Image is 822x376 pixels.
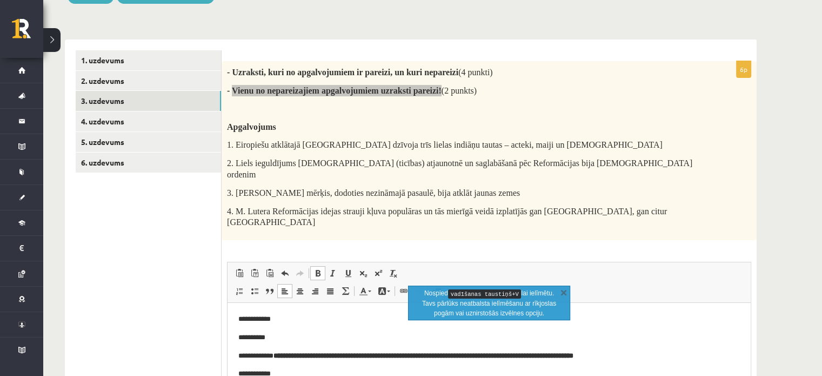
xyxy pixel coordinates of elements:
a: Apakšraksts [356,266,371,280]
a: Izlīdzināt pa kreisi [277,284,292,298]
span: - Vienu no nepareizajiem apgalvojumiem uzraksti pareizi! [227,86,442,95]
a: Treknraksts (vadīšanas taustiņš+B) [310,266,325,280]
a: Ievietot/noņemt sarakstu ar aizzīmēm [247,284,262,298]
span: 2. Liels ieguldījums [DEMOGRAPHIC_DATA] (ticības) atjaunotnē un saglabāšanā pēc Reformācijas bija... [227,159,692,179]
a: Atcelt (vadīšanas taustiņš+Z) [277,266,292,280]
a: Saite (vadīšanas taustiņš+K) [396,284,411,298]
a: 5. uzdevums [76,132,221,152]
a: 4. uzdevums [76,111,221,131]
a: 6. uzdevums [76,153,221,173]
a: Noņemt stilus [386,266,401,280]
a: Rīgas 1. Tālmācības vidusskola [12,19,43,46]
a: Aizvērt [558,287,569,298]
a: Teksta krāsa [356,284,375,298]
a: Math [338,284,353,298]
a: Ievietot no Worda [262,266,277,280]
span: - Uzraksti, kuri no apgalvojumiem ir pareizi, un kuri nepareizi [227,68,458,77]
span: 3. [PERSON_NAME] mērķis, dodoties nezināmajā pasaulē, bija atklāt jaunas zemes [227,188,520,197]
a: Bloka citāts [262,284,277,298]
span: 4. M. Lutera Reformācijas idejas strauji kļuva populāras un tās mierīgā veidā izplatījās gan [GEO... [227,207,667,227]
a: Ievietot lapas pārtraukumu drukai [429,284,444,298]
span: Apgalvojums [227,122,276,131]
a: Fona krāsa [375,284,393,298]
a: Atkārtot (vadīšanas taustiņš+Y) [292,266,308,280]
p: Nospied lai ielīmētu. Tavs pārlūks neatbalsta ielīmēšanu ar rīkjoslas pogām vai uznirstošās izvēl... [421,288,557,318]
a: Ievietot kā vienkāršu tekstu (vadīšanas taustiņš+pārslēgšanas taustiņš+V) [247,266,262,280]
div: info [408,286,570,320]
a: Atsaistīt [411,284,426,298]
span: 1. Eiropiešu atklātajā [GEOGRAPHIC_DATA] dzīvoja trīs lielas indiāņu tautas – acteki, maiji un [D... [227,140,663,149]
a: 1. uzdevums [76,50,221,70]
a: 2. uzdevums [76,71,221,91]
a: Ievietot/noņemt numurētu sarakstu [232,284,247,298]
a: Izlīdzināt malas [323,284,338,298]
a: Centrēti [292,284,308,298]
a: Pasvītrojums (vadīšanas taustiņš+U) [340,266,356,280]
p: 6p [736,61,751,78]
span: (4 punkti) [458,68,493,77]
a: Augšraksts [371,266,386,280]
a: Slīpraksts (vadīšanas taustiņš+I) [325,266,340,280]
a: Izlīdzināt pa labi [308,284,323,298]
a: Ielīmēt (vadīšanas taustiņš+V) [232,266,247,280]
kbd: vadīšanas taustiņš+V [448,289,522,299]
span: (2 punkts) [442,86,477,95]
a: 3. uzdevums [76,91,221,111]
